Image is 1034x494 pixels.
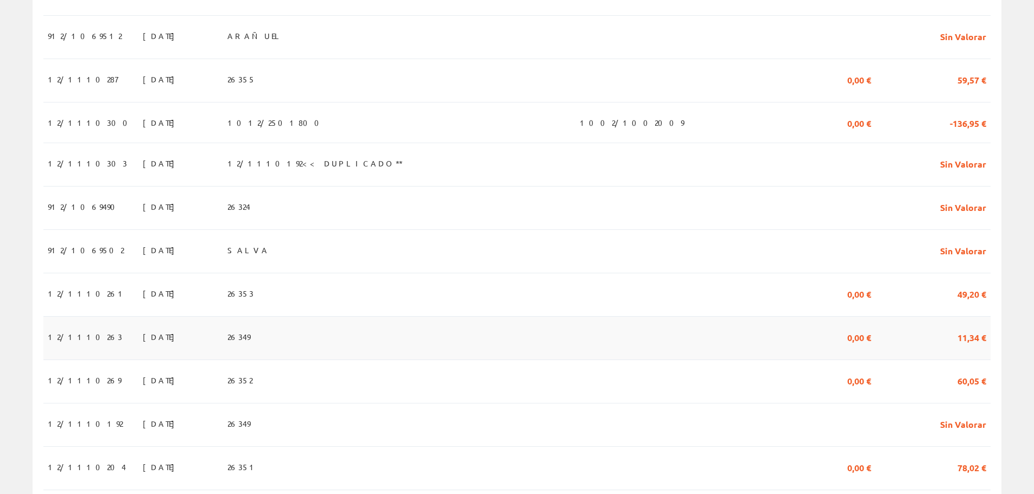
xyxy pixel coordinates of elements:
[957,70,986,88] span: 59,57 €
[48,27,122,45] span: 912/1069512
[48,197,122,216] span: 912/1069490
[227,70,256,88] span: 26355
[143,113,180,132] span: [DATE]
[940,414,986,433] span: Sin Valorar
[143,284,180,303] span: [DATE]
[940,241,986,259] span: Sin Valorar
[48,154,127,172] span: 12/1110303
[48,371,121,389] span: 12/1110269
[957,328,986,346] span: 11,34 €
[580,113,684,132] span: 1002/1002009
[48,414,123,433] span: 12/1110192
[143,154,180,172] span: [DATE]
[957,458,986,476] span: 78,02 €
[227,113,326,132] span: 1012/2501800
[940,27,986,45] span: Sin Valorar
[847,113,871,132] span: 0,00 €
[48,241,124,259] span: 912/1069502
[227,414,250,433] span: 26349
[227,284,253,303] span: 26353
[227,154,402,172] span: 12/1110192<< DUPLICADO**
[227,197,250,216] span: 26324
[48,458,126,476] span: 12/1110204
[847,328,871,346] span: 0,00 €
[227,328,250,346] span: 26349
[957,371,986,389] span: 60,05 €
[847,371,871,389] span: 0,00 €
[48,113,134,132] span: 12/1110300
[143,197,180,216] span: [DATE]
[940,197,986,216] span: Sin Valorar
[48,284,127,303] span: 12/1110261
[143,414,180,433] span: [DATE]
[940,154,986,172] span: Sin Valorar
[227,241,269,259] span: SALVA
[143,458,180,476] span: [DATE]
[48,70,118,88] span: 12/1110287
[227,371,252,389] span: 26352
[227,458,258,476] span: 26351
[957,284,986,303] span: 49,20 €
[847,70,871,88] span: 0,00 €
[143,241,180,259] span: [DATE]
[950,113,986,132] span: -136,95 €
[847,458,871,476] span: 0,00 €
[143,328,180,346] span: [DATE]
[227,27,284,45] span: ARAÑUEL
[143,27,180,45] span: [DATE]
[143,70,180,88] span: [DATE]
[143,371,180,389] span: [DATE]
[847,284,871,303] span: 0,00 €
[48,328,122,346] span: 12/1110263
